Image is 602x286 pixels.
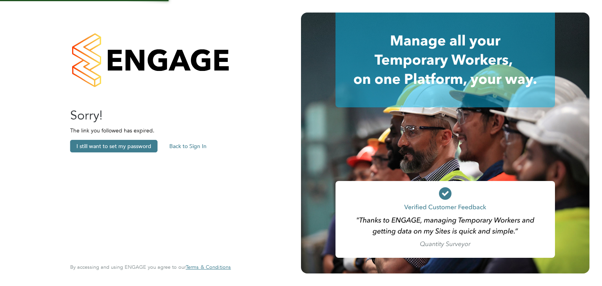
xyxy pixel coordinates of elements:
[186,264,231,270] a: Terms & Conditions
[70,140,158,152] button: I still want to set my password
[70,264,231,270] span: By accessing and using ENGAGE you agree to our
[70,107,223,124] h2: Sorry!
[70,127,223,134] p: The link you followed has expired.
[163,140,213,152] button: Back to Sign In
